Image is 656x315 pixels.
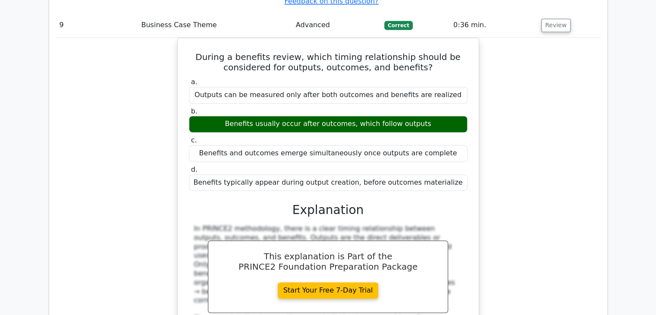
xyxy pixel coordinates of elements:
[384,21,412,29] span: Correct
[189,174,468,191] div: Benefits typically appear during output creation, before outcomes materialize
[188,52,468,72] h5: During a benefits review, which timing relationship should be considered for outputs, outcomes, a...
[191,136,197,144] span: c.
[138,13,292,38] td: Business Case Theme
[189,87,468,104] div: Outputs can be measured only after both outcomes and benefits are realized
[541,19,571,32] button: Review
[292,13,381,38] td: Advanced
[450,13,538,38] td: 0:36 min.
[189,145,468,162] div: Benefits and outcomes emerge simultaneously once outputs are complete
[191,165,198,173] span: d.
[194,203,462,217] h3: Explanation
[278,282,379,299] a: Start Your Free 7-Day Trial
[189,116,468,132] div: Benefits usually occur after outcomes, which follow outputs
[191,78,198,86] span: a.
[56,13,138,38] td: 9
[191,107,198,115] span: b.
